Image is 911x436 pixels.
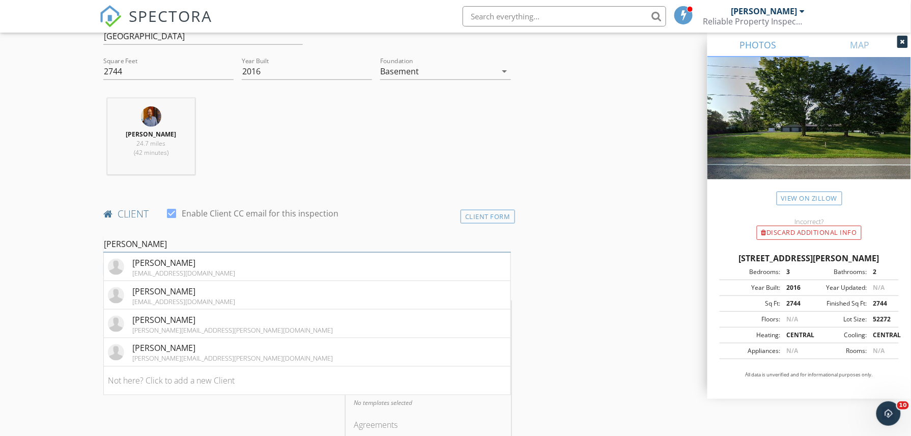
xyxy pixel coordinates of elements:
[723,299,780,308] div: Sq Ft:
[809,299,867,308] div: Finished Sq Ft:
[780,283,809,292] div: 2016
[132,355,333,363] div: [PERSON_NAME][EMAIL_ADDRESS][PERSON_NAME][DOMAIN_NAME]
[132,297,235,306] div: [EMAIL_ADDRESS][DOMAIN_NAME]
[780,299,809,308] div: 2744
[137,139,166,148] span: 24.7 miles
[104,367,510,395] li: Not here? Click to add a new Client
[780,331,809,340] div: CENTRAL
[354,399,502,408] p: No templates selected
[809,283,867,292] div: Year Updated:
[867,331,896,340] div: CENTRAL
[873,283,885,292] span: N/A
[129,5,212,26] span: SPECTORA
[182,208,338,219] label: Enable Client CC email for this inspection
[99,5,122,28] img: The Best Home Inspection Software - Spectora
[126,130,177,139] strong: [PERSON_NAME]
[867,315,896,324] div: 52272
[777,192,842,205] a: View on Zillow
[103,207,511,221] h4: client
[809,267,867,277] div: Bathrooms:
[141,106,161,127] img: 20220411_164514.jpg
[463,6,666,26] input: Search everything...
[108,344,124,361] img: default-user-f0147aede5fd5fa78ca7ade42f37bd4542148d508eef1c3d3ea960f66861d68b.jpg
[380,67,419,76] div: Basement
[720,371,899,378] p: All data is unverified and for informational purposes only.
[731,6,798,16] div: [PERSON_NAME]
[132,257,235,269] div: [PERSON_NAME]
[707,57,911,204] img: streetview
[132,326,333,334] div: [PERSON_NAME][EMAIL_ADDRESS][PERSON_NAME][DOMAIN_NAME]
[757,226,862,240] div: Discard Additional info
[897,401,909,410] span: 10
[108,259,124,275] img: default-user-f0147aede5fd5fa78ca7ade42f37bd4542148d508eef1c3d3ea960f66861d68b.jpg
[354,419,502,431] div: Agreements
[723,315,780,324] div: Floors:
[707,33,809,57] a: PHOTOS
[99,14,212,35] a: SPECTORA
[809,315,867,324] div: Lot Size:
[134,148,168,157] span: (42 minutes)
[809,331,867,340] div: Cooling:
[132,269,235,277] div: [EMAIL_ADDRESS][DOMAIN_NAME]
[809,346,867,356] div: Rooms:
[786,346,798,355] span: N/A
[707,217,911,226] div: Incorrect?
[809,33,911,57] a: MAP
[499,65,511,77] i: arrow_drop_down
[867,267,896,277] div: 2
[867,299,896,308] div: 2744
[703,16,805,26] div: Reliable Property Inspections of WNY, LLC
[876,401,901,426] iframe: Intercom live chat
[723,267,780,277] div: Bedrooms:
[108,316,124,332] img: default-user-f0147aede5fd5fa78ca7ade42f37bd4542148d508eef1c3d3ea960f66861d68b.jpg
[780,267,809,277] div: 3
[723,283,780,292] div: Year Built:
[132,342,333,355] div: [PERSON_NAME]
[103,236,511,253] input: Search for a Client
[786,315,798,323] span: N/A
[132,285,235,297] div: [PERSON_NAME]
[873,346,885,355] span: N/A
[720,252,899,264] div: [STREET_ADDRESS][PERSON_NAME]
[132,314,333,326] div: [PERSON_NAME]
[108,287,124,304] img: default-user-f0147aede5fd5fa78ca7ade42f37bd4542148d508eef1c3d3ea960f66861d68b.jpg
[723,331,780,340] div: Heating:
[461,210,515,224] div: Client Form
[723,346,780,356] div: Appliances:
